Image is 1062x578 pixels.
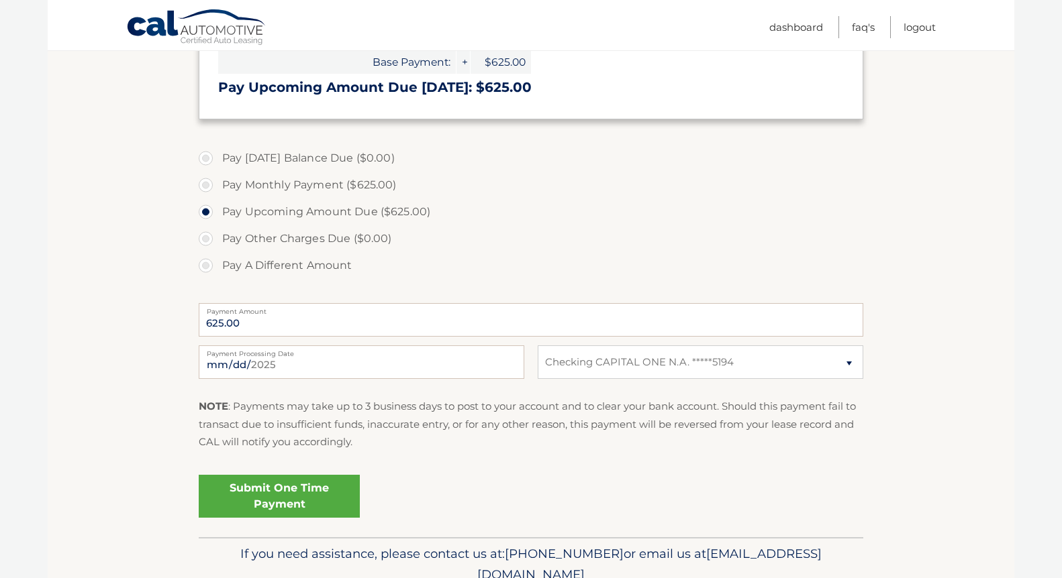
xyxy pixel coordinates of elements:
label: Payment Processing Date [199,345,524,356]
label: Pay A Different Amount [199,252,863,279]
label: Pay Other Charges Due ($0.00) [199,225,863,252]
a: FAQ's [852,16,875,38]
input: Payment Amount [199,303,863,337]
h3: Pay Upcoming Amount Due [DATE]: $625.00 [218,79,844,96]
label: Pay Upcoming Amount Due ($625.00) [199,198,863,225]
span: $625.00 [471,50,531,74]
strong: NOTE [199,400,228,412]
span: [PHONE_NUMBER] [505,546,624,561]
input: Payment Date [199,345,524,379]
a: Cal Automotive [126,9,267,48]
a: Submit One Time Payment [199,475,360,518]
p: : Payments may take up to 3 business days to post to your account and to clear your bank account.... [199,398,863,451]
span: + [456,50,470,74]
a: Logout [904,16,936,38]
span: Base Payment: [218,50,456,74]
label: Pay Monthly Payment ($625.00) [199,172,863,198]
a: Dashboard [769,16,823,38]
label: Payment Amount [199,303,863,314]
label: Pay [DATE] Balance Due ($0.00) [199,145,863,172]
